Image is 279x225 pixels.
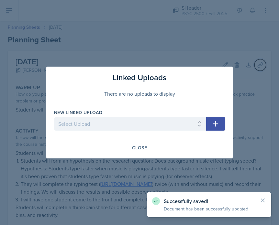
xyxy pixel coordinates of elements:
div: There are no uploads to display [54,83,225,104]
label: New Linked Upload [54,109,102,116]
p: Document has been successfully updated [164,206,254,212]
button: Close [128,142,151,153]
p: Successfully saved! [164,198,254,204]
div: Close [132,145,147,150]
h3: Linked Uploads [113,72,166,83]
